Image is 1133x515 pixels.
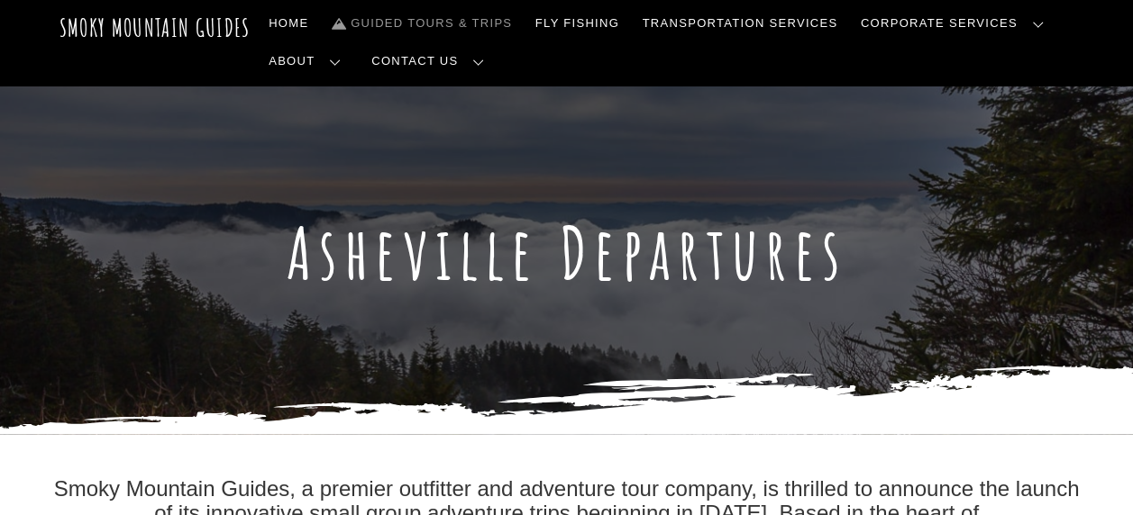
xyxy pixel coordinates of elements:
[635,5,845,42] a: Transportation Services
[261,5,315,42] a: Home
[59,13,251,42] a: Smoky Mountain Guides
[528,5,626,42] a: Fly Fishing
[854,5,1058,42] a: Corporate Services
[364,42,498,80] a: Contact Us
[261,42,355,80] a: About
[324,5,519,42] a: Guided Tours & Trips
